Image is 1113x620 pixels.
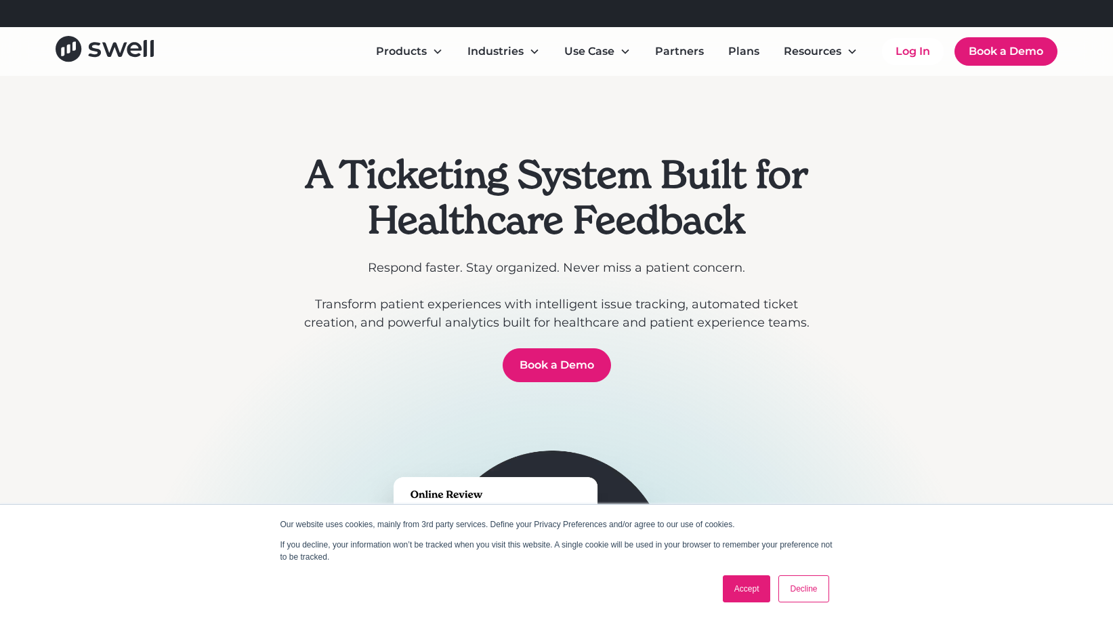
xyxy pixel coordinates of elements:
div: Industries [467,43,524,60]
div: Resources [784,43,841,60]
div: Products [365,38,454,65]
div: Use Case [564,43,614,60]
div: Products [376,43,427,60]
a: Book a Demo [954,37,1057,66]
p: Respond faster. Stay organized. Never miss a patient concern. ‍ Transform patient experiences wit... [297,259,817,332]
p: Our website uses cookies, mainly from 3rd party services. Define your Privacy Preferences and/or ... [280,518,833,531]
a: home [56,36,154,66]
a: Log In [882,38,944,65]
div: Use Case [553,38,642,65]
iframe: profile [5,20,211,124]
a: Accept [723,575,771,602]
h1: A Ticketing System Built for Healthcare Feedback [297,152,817,243]
div: Resources [773,38,868,65]
a: Plans [717,38,770,65]
a: Partners [644,38,715,65]
a: Decline [778,575,828,602]
p: If you decline, your information won’t be tracked when you visit this website. A single cookie wi... [280,539,833,563]
div: Industries [457,38,551,65]
a: Book a Demo [503,348,611,382]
